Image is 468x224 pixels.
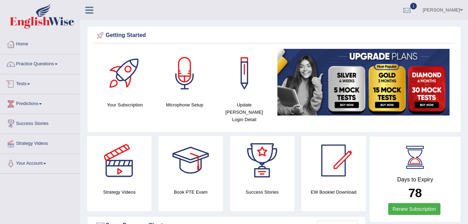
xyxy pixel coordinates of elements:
a: Strategy Videos [0,134,80,151]
img: small5.jpg [277,49,450,115]
h4: Strategy Videos [87,188,152,196]
a: Your Account [0,154,80,171]
a: Renew Subscription [388,203,441,215]
a: Tests [0,74,80,92]
h4: Microphone Setup [158,101,211,109]
a: Home [0,35,80,52]
h4: EW Booklet Download [301,188,366,196]
h4: Your Subscription [99,101,151,109]
a: Predictions [0,94,80,112]
div: Getting Started [95,30,453,41]
span: 1 [410,3,417,9]
b: 78 [408,186,422,200]
a: Success Stories [0,114,80,132]
h4: Book PTE Exam [159,188,223,196]
h4: Days to Expiry [377,177,453,183]
h4: Success Stories [230,188,294,196]
a: Practice Questions [0,54,80,72]
h4: Update [PERSON_NAME] Login Detail [218,101,270,123]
